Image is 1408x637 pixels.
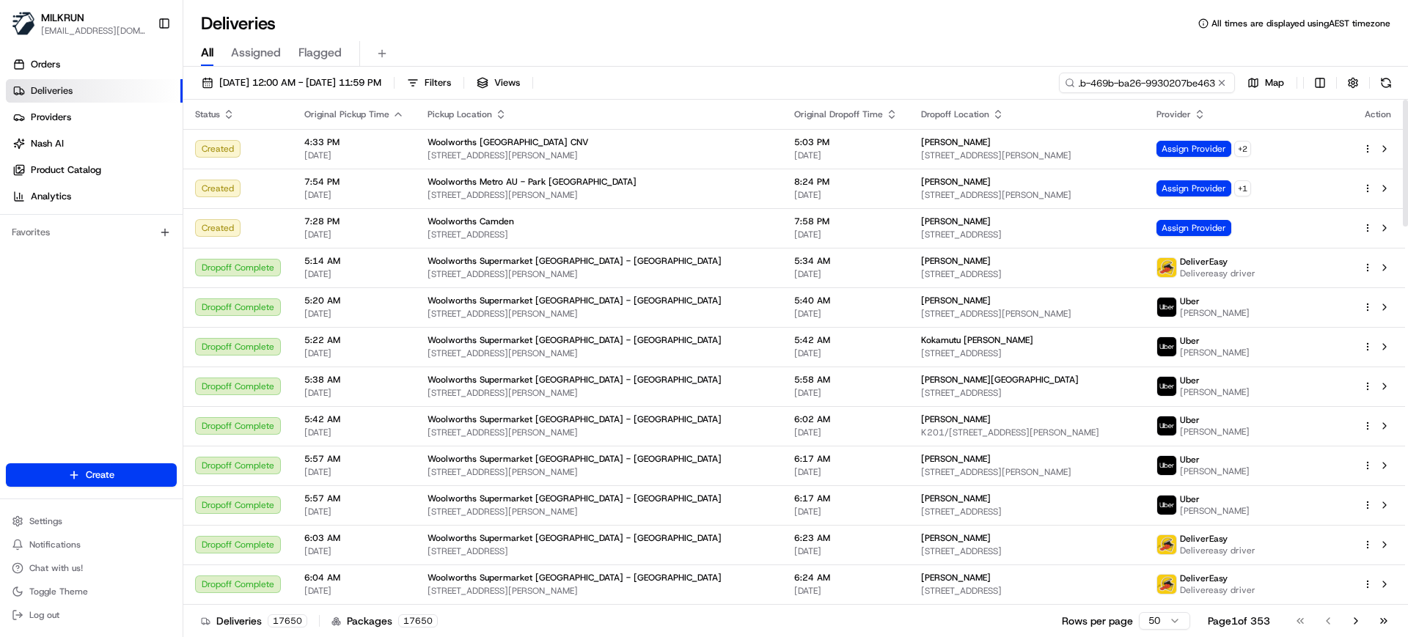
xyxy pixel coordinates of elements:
[428,268,771,280] span: [STREET_ADDRESS][PERSON_NAME]
[921,334,1033,346] span: Kokamutu [PERSON_NAME]
[428,506,771,518] span: [STREET_ADDRESS][PERSON_NAME]
[794,229,898,240] span: [DATE]
[1157,575,1176,594] img: delivereasy_logo.png
[31,58,60,71] span: Orders
[331,614,438,628] div: Packages
[304,189,404,201] span: [DATE]
[428,229,771,240] span: [STREET_ADDRESS]
[921,216,991,227] span: [PERSON_NAME]
[794,506,898,518] span: [DATE]
[921,545,1133,557] span: [STREET_ADDRESS]
[1180,584,1255,596] span: Delivereasy driver
[921,295,991,306] span: [PERSON_NAME]
[219,76,381,89] span: [DATE] 12:00 AM - [DATE] 11:59 PM
[6,106,183,129] a: Providers
[304,374,404,386] span: 5:38 AM
[428,387,771,399] span: [STREET_ADDRESS][PERSON_NAME]
[201,614,307,628] div: Deliveries
[304,334,404,346] span: 5:22 AM
[1180,347,1250,358] span: [PERSON_NAME]
[794,255,898,267] span: 5:34 AM
[1157,416,1176,435] img: uber-new-logo.jpeg
[1180,307,1250,319] span: [PERSON_NAME]
[1376,73,1396,93] button: Refresh
[921,493,991,504] span: [PERSON_NAME]
[428,466,771,478] span: [STREET_ADDRESS][PERSON_NAME]
[304,216,404,227] span: 7:28 PM
[794,268,898,280] span: [DATE]
[6,158,183,182] a: Product Catalog
[428,308,771,320] span: [STREET_ADDRESS][PERSON_NAME]
[921,374,1079,386] span: [PERSON_NAME][GEOGRAPHIC_DATA]
[304,347,404,359] span: [DATE]
[794,176,898,188] span: 8:24 PM
[12,12,35,35] img: MILKRUN
[794,150,898,161] span: [DATE]
[921,387,1133,399] span: [STREET_ADDRESS]
[1241,73,1291,93] button: Map
[1059,73,1235,93] input: Type to search
[1180,268,1255,279] span: Delivereasy driver
[428,493,722,504] span: Woolworths Supermarket [GEOGRAPHIC_DATA] - [GEOGRAPHIC_DATA]
[794,545,898,557] span: [DATE]
[921,136,991,148] span: [PERSON_NAME]
[1062,614,1133,628] p: Rows per page
[794,216,898,227] span: 7:58 PM
[304,545,404,557] span: [DATE]
[1157,298,1176,317] img: uber-new-logo.jpeg
[1180,545,1255,556] span: Delivereasy driver
[304,108,389,120] span: Original Pickup Time
[304,585,404,597] span: [DATE]
[6,605,177,625] button: Log out
[1157,496,1176,515] img: uber-new-logo.jpeg
[1180,414,1200,426] span: Uber
[921,453,991,465] span: [PERSON_NAME]
[231,44,281,62] span: Assigned
[31,163,101,177] span: Product Catalog
[794,347,898,359] span: [DATE]
[304,176,404,188] span: 7:54 PM
[29,609,59,621] span: Log out
[29,515,62,527] span: Settings
[1208,614,1270,628] div: Page 1 of 353
[428,255,722,267] span: Woolworths Supermarket [GEOGRAPHIC_DATA] - [GEOGRAPHIC_DATA]
[6,511,177,531] button: Settings
[1234,180,1251,196] button: +1
[794,413,898,425] span: 6:02 AM
[304,466,404,478] span: [DATE]
[6,581,177,602] button: Toggle Theme
[1156,220,1231,236] span: Assign Provider
[6,534,177,555] button: Notifications
[1156,141,1231,157] span: Assign Provider
[298,44,342,62] span: Flagged
[794,189,898,201] span: [DATE]
[31,111,71,124] span: Providers
[921,229,1133,240] span: [STREET_ADDRESS]
[6,463,177,487] button: Create
[921,532,991,544] span: [PERSON_NAME]
[41,10,84,25] button: MILKRUN
[1180,493,1200,505] span: Uber
[794,374,898,386] span: 5:58 AM
[29,539,81,551] span: Notifications
[6,6,152,41] button: MILKRUNMILKRUN[EMAIL_ADDRESS][DOMAIN_NAME]
[1180,295,1200,307] span: Uber
[921,268,1133,280] span: [STREET_ADDRESS]
[195,108,220,120] span: Status
[1180,454,1200,465] span: Uber
[428,532,722,544] span: Woolworths Supermarket [GEOGRAPHIC_DATA] - [GEOGRAPHIC_DATA]
[304,532,404,544] span: 6:03 AM
[428,427,771,438] span: [STREET_ADDRESS][PERSON_NAME]
[794,466,898,478] span: [DATE]
[794,493,898,504] span: 6:17 AM
[921,466,1133,478] span: [STREET_ADDRESS][PERSON_NAME]
[794,334,898,346] span: 5:42 AM
[428,295,722,306] span: Woolworths Supermarket [GEOGRAPHIC_DATA] - [GEOGRAPHIC_DATA]
[304,387,404,399] span: [DATE]
[921,308,1133,320] span: [STREET_ADDRESS][PERSON_NAME]
[304,308,404,320] span: [DATE]
[425,76,451,89] span: Filters
[1157,535,1176,554] img: delivereasy_logo.png
[794,387,898,399] span: [DATE]
[1265,76,1284,89] span: Map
